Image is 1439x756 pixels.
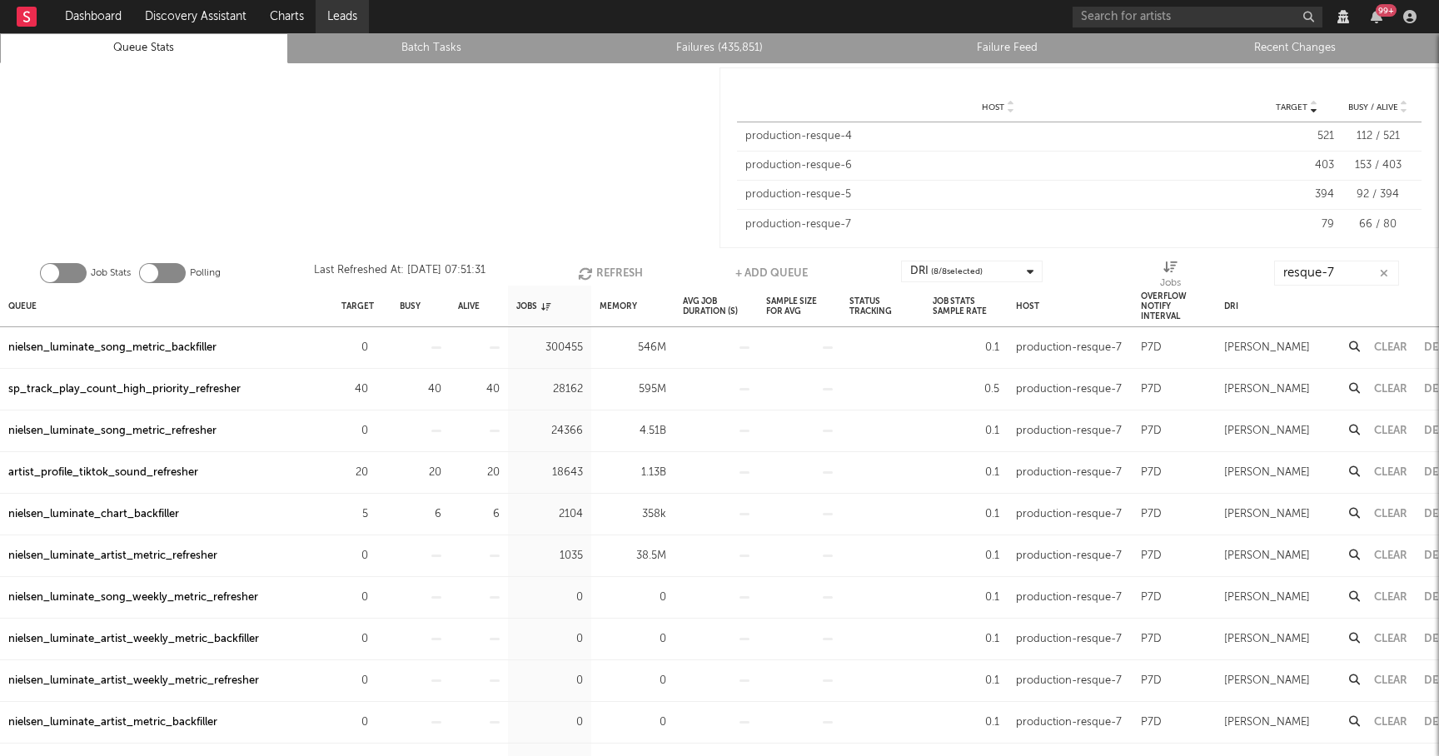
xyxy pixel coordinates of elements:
a: nielsen_luminate_song_weekly_metric_refresher [8,588,258,608]
div: Job Stats Sample Rate [933,288,999,324]
div: production-resque-7 [1016,713,1122,733]
div: production-resque-6 [745,157,1251,174]
a: nielsen_luminate_artist_weekly_metric_backfiller [8,629,259,649]
div: 0.5 [933,380,999,400]
div: 99 + [1376,4,1397,17]
label: Polling [190,263,221,283]
div: P7D [1141,713,1162,733]
div: artist_profile_tiktok_sound_refresher [8,463,198,483]
div: 394 [1259,187,1334,203]
span: Target [1276,102,1307,112]
div: 0 [516,713,583,733]
div: Jobs [1160,261,1181,292]
div: [PERSON_NAME] [1224,588,1310,608]
div: Target [341,288,374,324]
div: P7D [1141,380,1162,400]
div: 92 / 394 [1342,187,1413,203]
div: [PERSON_NAME] [1224,546,1310,566]
a: sp_track_play_count_high_priority_refresher [8,380,241,400]
div: P7D [1141,463,1162,483]
div: production-resque-7 [1016,546,1122,566]
div: 546M [600,338,666,358]
div: P7D [1141,338,1162,358]
div: 66 / 80 [1342,216,1413,233]
div: 0.1 [933,629,999,649]
div: production-resque-7 [1016,505,1122,525]
div: Avg Job Duration (s) [683,288,749,324]
a: nielsen_luminate_artist_metric_backfiller [8,713,217,733]
div: Last Refreshed At: [DATE] 07:51:31 [314,261,485,286]
div: [PERSON_NAME] [1224,421,1310,441]
div: 0.1 [933,713,999,733]
button: Clear [1374,425,1407,436]
div: 0.1 [933,421,999,441]
div: Memory [600,288,637,324]
div: [PERSON_NAME] [1224,629,1310,649]
div: 40 [400,380,441,400]
div: [PERSON_NAME] [1224,713,1310,733]
button: Clear [1374,550,1407,561]
button: Clear [1374,717,1407,728]
div: 0 [600,671,666,691]
div: production-resque-7 [1016,588,1122,608]
div: Host [1016,288,1039,324]
div: 112 / 521 [1342,128,1413,145]
div: 18643 [516,463,583,483]
div: [PERSON_NAME] [1224,463,1310,483]
div: P7D [1141,629,1162,649]
div: 28162 [516,380,583,400]
div: 0 [341,421,368,441]
div: 0 [516,588,583,608]
div: production-resque-7 [1016,629,1122,649]
div: [PERSON_NAME] [1224,671,1310,691]
a: nielsen_luminate_artist_weekly_metric_refresher [8,671,259,691]
div: 6 [400,505,441,525]
a: Failure Feed [873,38,1143,58]
a: Queue Stats [9,38,279,58]
div: 0 [516,671,583,691]
span: ( 8 / 8 selected) [931,261,983,281]
div: 0 [341,629,368,649]
div: Overflow Notify Interval [1141,288,1207,324]
div: production-resque-7 [1016,380,1122,400]
div: production-resque-4 [745,128,1251,145]
div: 0.1 [933,463,999,483]
a: nielsen_luminate_song_metric_backfiller [8,338,217,358]
a: Recent Changes [1160,38,1430,58]
div: 0.1 [933,588,999,608]
div: DRI [910,261,983,281]
input: Search for artists [1073,7,1322,27]
div: P7D [1141,671,1162,691]
div: production-resque-7 [745,216,1251,233]
div: P7D [1141,588,1162,608]
button: Clear [1374,342,1407,353]
div: [PERSON_NAME] [1224,505,1310,525]
a: nielsen_luminate_chart_backfiller [8,505,179,525]
div: Jobs [1160,273,1181,293]
div: 0 [600,588,666,608]
div: 20 [400,463,441,483]
span: Busy / Alive [1348,102,1398,112]
a: nielsen_luminate_song_metric_refresher [8,421,217,441]
div: 2104 [516,505,583,525]
div: 20 [341,463,368,483]
div: 79 [1259,216,1334,233]
a: Batch Tasks [297,38,567,58]
div: 0 [600,713,666,733]
div: production-resque-7 [1016,338,1122,358]
div: 521 [1259,128,1334,145]
div: 0.1 [933,338,999,358]
div: 0 [341,546,368,566]
div: 153 / 403 [1342,157,1413,174]
div: Status Tracking [849,288,916,324]
div: 1035 [516,546,583,566]
div: 5 [341,505,368,525]
button: Refresh [578,261,643,286]
div: production-resque-5 [745,187,1251,203]
div: production-resque-7 [1016,421,1122,441]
